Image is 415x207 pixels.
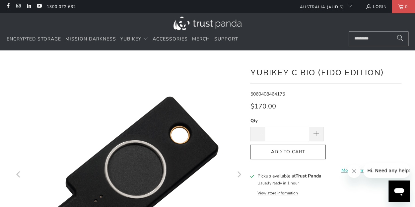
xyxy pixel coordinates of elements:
[7,36,61,42] span: Encrypted Storage
[4,5,48,10] span: Hi. Need any help?
[5,4,11,9] a: Trust Panda Australia on Facebook
[257,190,298,196] button: View store information
[15,4,21,9] a: Trust Panda Australia on Instagram
[347,165,361,178] iframe: Close message
[47,3,76,10] a: 1300 072 632
[366,3,387,10] a: Login
[250,91,285,97] span: 5060408464175
[7,32,238,47] nav: Translation missing: en.navigation.header.main_nav
[250,117,324,124] label: Qty
[250,102,276,111] span: $170.00
[120,36,141,42] span: YubiKey
[153,36,188,42] span: Accessories
[349,32,408,46] input: Search...
[328,167,401,174] a: More payment options
[257,172,321,179] h3: Pickup available at
[153,32,188,47] a: Accessories
[173,17,242,30] img: Trust Panda Australia
[257,149,319,155] span: Add to Cart
[250,65,401,79] h1: YubiKey C Bio (FIDO Edition)
[363,163,410,178] iframe: Message from company
[36,4,42,9] a: Trust Panda Australia on YouTube
[65,36,116,42] span: Mission Darkness
[192,32,210,47] a: Merch
[26,4,32,9] a: Trust Panda Australia on LinkedIn
[392,32,408,46] button: Search
[257,180,299,186] small: Usually ready in 1 hour
[214,36,238,42] span: Support
[388,180,410,202] iframe: Button to launch messaging window
[192,36,210,42] span: Merch
[65,32,116,47] a: Mission Darkness
[214,32,238,47] a: Support
[120,32,148,47] summary: YubiKey
[296,173,321,179] b: Trust Panda
[7,32,61,47] a: Encrypted Storage
[250,145,326,160] button: Add to Cart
